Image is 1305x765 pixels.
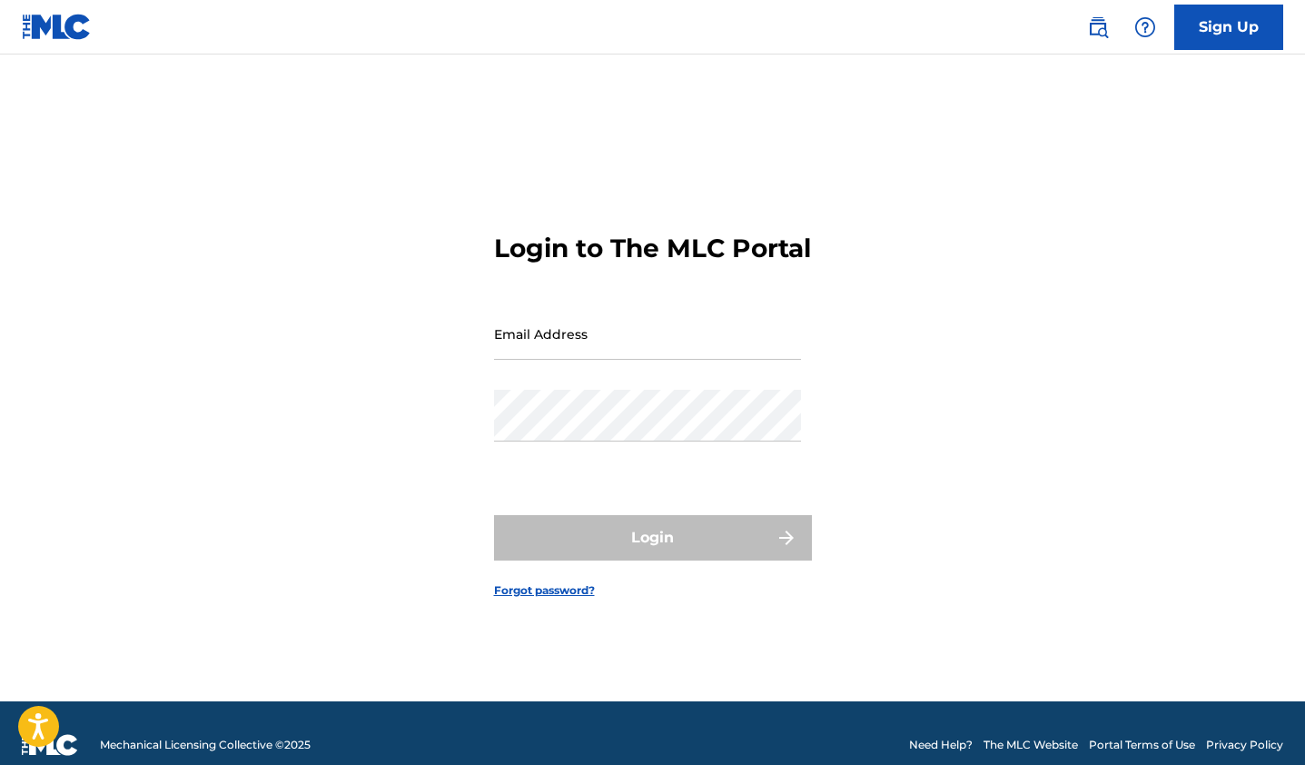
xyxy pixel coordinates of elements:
[494,582,595,599] a: Forgot password?
[1089,737,1195,753] a: Portal Terms of Use
[1174,5,1283,50] a: Sign Up
[22,14,92,40] img: MLC Logo
[100,737,311,753] span: Mechanical Licensing Collective © 2025
[1214,678,1305,765] iframe: Chat Widget
[22,734,78,756] img: logo
[984,737,1078,753] a: The MLC Website
[1127,9,1163,45] div: Help
[1206,737,1283,753] a: Privacy Policy
[494,233,811,264] h3: Login to The MLC Portal
[1087,16,1109,38] img: search
[909,737,973,753] a: Need Help?
[1134,16,1156,38] img: help
[1080,9,1116,45] a: Public Search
